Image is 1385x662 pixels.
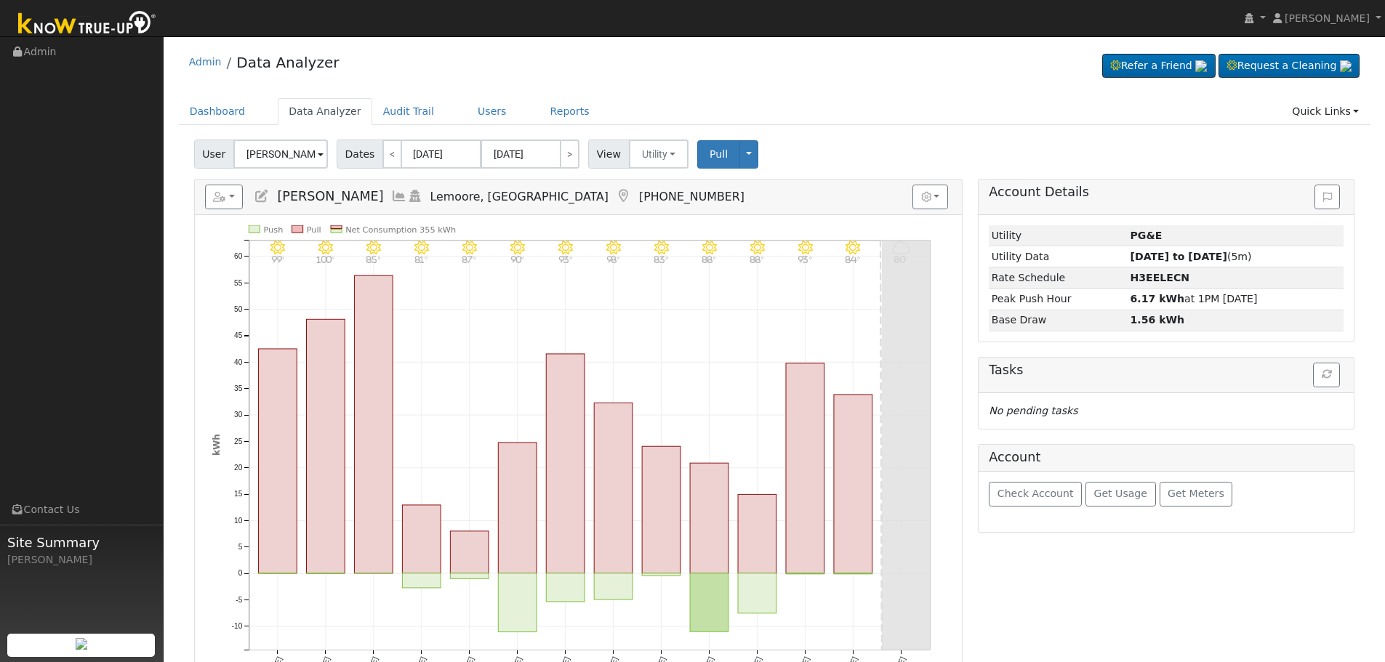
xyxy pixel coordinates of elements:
[233,140,328,169] input: Select a User
[277,189,383,203] span: [PERSON_NAME]
[76,638,87,650] img: retrieve
[278,98,372,125] a: Data Analyzer
[697,140,740,169] button: Pull
[558,241,573,255] i: 9/22 - Clear
[588,140,630,169] span: View
[498,573,537,632] rect: onclick=""
[354,275,393,573] rect: onclick=""
[989,405,1077,416] i: No pending tasks
[642,446,681,573] rect: onclick=""
[629,140,689,169] button: Utility
[989,310,1128,331] td: Base Draw
[1102,54,1216,78] a: Refer a Friend
[498,443,537,573] rect: onclick=""
[234,437,243,445] text: 25
[616,189,632,203] a: Map
[238,570,242,578] text: 0
[430,190,609,203] span: Lemoore, [GEOGRAPHIC_DATA]
[786,363,824,573] rect: onclick=""
[505,255,530,263] p: 90°
[234,464,243,472] text: 20
[553,255,578,263] p: 93°
[345,225,456,235] text: Net Consumption 355 kWh
[738,495,776,573] rect: onclick=""
[792,255,818,263] p: 93°
[7,533,156,552] span: Site Summary
[234,517,243,525] text: 10
[989,288,1128,310] td: Peak Push Hour
[318,241,333,255] i: 9/17 - Clear
[594,573,633,600] rect: onclick=""
[337,140,383,169] span: Dates
[189,56,222,68] a: Admin
[234,305,243,313] text: 50
[834,573,872,574] rect: onclick=""
[1168,488,1224,499] span: Get Meters
[234,411,243,419] text: 30
[402,573,441,588] rect: onclick=""
[989,185,1344,200] h5: Account Details
[361,255,386,263] p: 85°
[7,552,156,568] div: [PERSON_NAME]
[391,189,407,203] a: Multi-Series Graph
[744,255,770,263] p: 88°
[372,98,445,125] a: Audit Trail
[1131,230,1163,241] strong: ID: 17012665, authorized: 06/30/25
[231,623,242,631] text: -10
[1340,60,1352,72] img: retrieve
[258,349,297,573] rect: onclick=""
[179,98,257,125] a: Dashboard
[1195,60,1207,72] img: retrieve
[546,354,585,573] rect: onclick=""
[834,395,872,573] rect: onclick=""
[450,531,489,573] rect: onclick=""
[642,573,681,576] rect: onclick=""
[654,241,669,255] i: 9/24 - Clear
[457,255,482,263] p: 87°
[306,225,321,235] text: Pull
[306,320,345,574] rect: onclick=""
[462,241,477,255] i: 9/20 - Clear
[1128,288,1344,310] td: at 1PM [DATE]
[1131,272,1190,283] strong: F
[702,241,717,255] i: 9/25 - MostlyClear
[265,255,290,263] p: 99°
[270,241,285,255] i: 9/16 - Clear
[510,241,525,255] i: 9/21 - Clear
[1313,363,1340,387] button: Refresh
[254,189,270,203] a: Edit User (32405)
[234,279,243,287] text: 55
[690,463,728,573] rect: onclick=""
[690,573,728,632] rect: onclick=""
[546,573,585,602] rect: onclick=""
[382,140,402,169] a: <
[1085,482,1156,506] button: Get Usage
[989,246,1128,267] td: Utility Data
[306,573,345,574] rect: onclick=""
[1314,185,1340,209] button: Issue History
[234,252,243,260] text: 60
[234,331,243,339] text: 45
[212,434,222,456] text: kWh
[997,488,1074,499] span: Check Account
[1160,482,1233,506] button: Get Meters
[366,241,381,255] i: 9/18 - Clear
[989,267,1128,288] td: Rate Schedule
[1094,488,1147,499] span: Get Usage
[236,54,339,71] a: Data Analyzer
[798,241,812,255] i: 9/27 - Clear
[409,255,434,263] p: 81°
[1219,54,1360,78] a: Request a Cleaning
[710,148,728,160] span: Pull
[606,241,621,255] i: 9/23 - Clear
[989,482,1082,506] button: Check Account
[786,573,824,574] rect: onclick=""
[750,241,764,255] i: 9/26 - Clear
[313,255,338,263] p: 100°
[1131,251,1252,262] span: (5m)
[639,190,744,203] span: [PHONE_NUMBER]
[194,140,234,169] span: User
[1131,251,1227,262] strong: [DATE] to [DATE]
[738,573,776,613] rect: onclick=""
[467,98,518,125] a: Users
